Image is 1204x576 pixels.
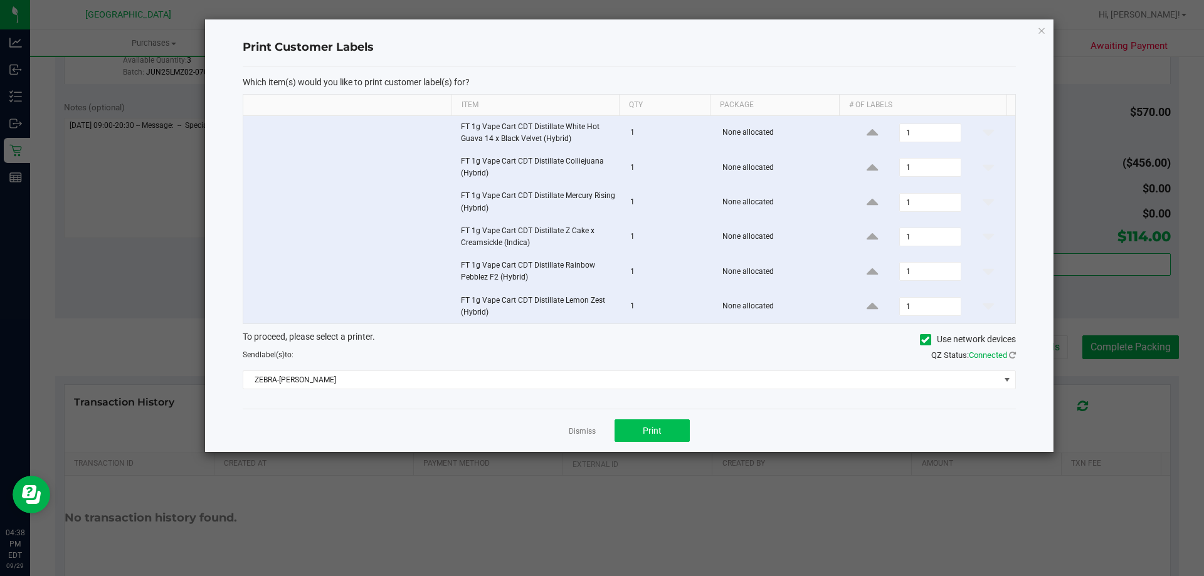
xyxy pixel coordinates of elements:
[453,185,623,219] td: FT 1g Vape Cart CDT Distillate Mercury Rising (Hybrid)
[715,150,846,185] td: None allocated
[715,220,846,254] td: None allocated
[715,254,846,289] td: None allocated
[623,116,715,150] td: 1
[615,419,690,442] button: Print
[243,76,1016,88] p: Which item(s) would you like to print customer label(s) for?
[969,350,1007,360] span: Connected
[453,254,623,289] td: FT 1g Vape Cart CDT Distillate Rainbow Pebblez F2 (Hybrid)
[643,426,662,436] span: Print
[623,150,715,185] td: 1
[715,185,846,219] td: None allocated
[623,220,715,254] td: 1
[619,95,710,116] th: Qty
[13,476,50,513] iframe: Resource center
[920,333,1016,346] label: Use network devices
[715,290,846,323] td: None allocated
[453,116,623,150] td: FT 1g Vape Cart CDT Distillate White Hot Guava 14 x Black Velvet (Hybrid)
[931,350,1016,360] span: QZ Status:
[710,95,839,116] th: Package
[453,220,623,254] td: FT 1g Vape Cart CDT Distillate Z Cake x Creamsickle (Indica)
[233,330,1025,349] div: To proceed, please select a printer.
[260,350,285,359] span: label(s)
[839,95,1006,116] th: # of labels
[623,254,715,289] td: 1
[453,150,623,185] td: FT 1g Vape Cart CDT Distillate Colliejuana (Hybrid)
[569,426,596,437] a: Dismiss
[453,290,623,323] td: FT 1g Vape Cart CDT Distillate Lemon Zest (Hybrid)
[451,95,619,116] th: Item
[243,350,293,359] span: Send to:
[623,185,715,219] td: 1
[243,39,1016,56] h4: Print Customer Labels
[715,116,846,150] td: None allocated
[243,371,1000,389] span: ZEBRA-[PERSON_NAME]
[623,290,715,323] td: 1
